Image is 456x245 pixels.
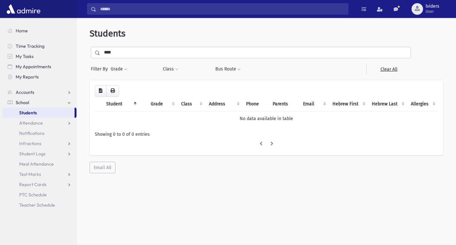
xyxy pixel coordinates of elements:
span: PTC Schedule [19,192,47,198]
a: School [3,97,76,108]
th: Class: activate to sort column ascending [177,97,205,111]
span: Infractions [19,141,41,146]
th: Student: activate to sort column descending [102,97,139,111]
span: Students [90,28,125,39]
span: School [16,100,29,105]
a: Clear All [366,63,411,75]
span: Test Marks [19,171,41,177]
a: My Appointments [3,61,76,72]
span: Attendance [19,120,43,126]
a: Accounts [3,87,76,97]
span: Report Cards [19,182,46,187]
span: Home [16,28,28,34]
a: My Reports [3,72,76,82]
span: My Reports [16,74,39,80]
span: Time Tracking [16,43,44,49]
th: Phone [242,97,269,111]
input: Search [96,3,348,15]
span: My Tasks [16,53,34,59]
th: Address: activate to sort column ascending [205,97,242,111]
a: Test Marks [3,169,76,179]
a: Notifications [3,128,76,138]
span: Students [19,110,37,116]
span: Notifications [19,130,44,136]
span: Meal Attendance [19,161,54,167]
th: Grade: activate to sort column ascending [147,97,177,111]
span: Accounts [16,89,34,95]
th: Email: activate to sort column ascending [299,97,328,111]
button: Grade [110,63,128,75]
div: Showing 0 to 0 of 0 entries [95,131,438,138]
th: Parents [269,97,299,111]
span: lviders [426,4,439,9]
a: Time Tracking [3,41,76,51]
a: Students [3,108,75,118]
a: Report Cards [3,179,76,190]
button: Class [163,63,179,75]
span: Filter By [91,66,110,72]
th: Hebrew Last: activate to sort column ascending [368,97,407,111]
button: Bus Route [215,63,241,75]
button: Email All [90,162,116,173]
a: Home [3,26,76,36]
a: Attendance [3,118,76,128]
span: Teacher Schedule [19,202,55,208]
a: PTC Schedule [3,190,76,200]
a: My Tasks [3,51,76,61]
th: Hebrew First: activate to sort column ascending [329,97,368,111]
button: CSV [95,85,107,97]
a: Meal Attendance [3,159,76,169]
a: Infractions [3,138,76,149]
span: Student Logs [19,151,45,157]
span: My Appointments [16,64,51,69]
img: AdmirePro [5,3,42,15]
a: Teacher Schedule [3,200,76,210]
button: Print [106,85,119,97]
th: Allergies: activate to sort column ascending [407,97,438,111]
a: Student Logs [3,149,76,159]
span: User [426,9,439,14]
td: No data available in table [95,111,438,126]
